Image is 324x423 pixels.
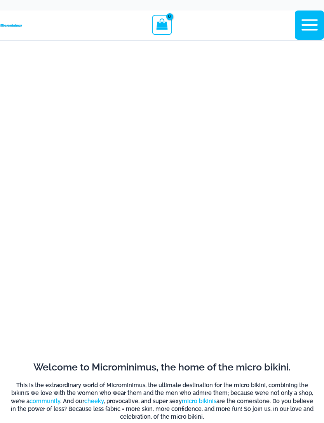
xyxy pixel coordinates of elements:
a: cheeky [84,398,104,404]
a: View Shopping Cart, empty [152,15,172,35]
h6: This is the extraordinary world of Microminimus, the ultimate destination for the micro bikini, c... [8,381,316,421]
a: community [30,398,60,404]
a: micro bikinis [182,398,216,404]
h2: Welcome to Microminimus, the home of the micro bikini. [8,361,316,374]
